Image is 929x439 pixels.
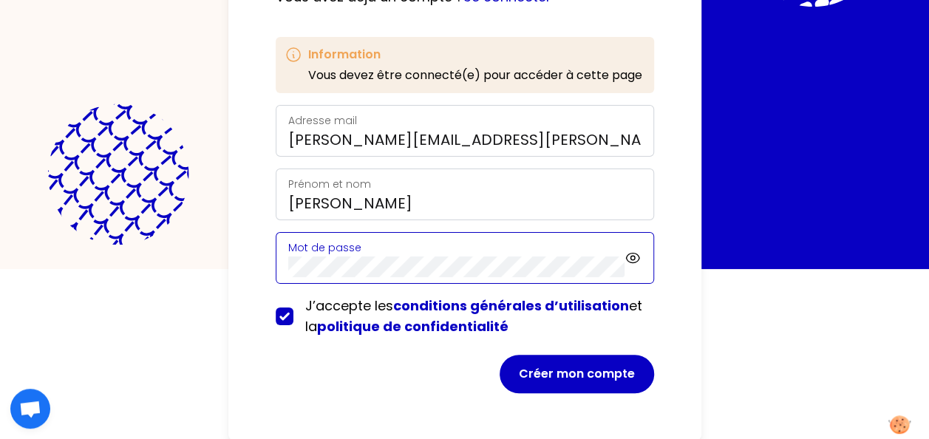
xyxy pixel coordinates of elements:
[500,355,654,393] button: Créer mon compte
[305,296,642,336] span: J’accepte les et la
[288,177,371,191] label: Prénom et nom
[288,113,357,128] label: Adresse mail
[288,240,361,255] label: Mot de passe
[393,296,629,315] a: conditions générales d’utilisation
[308,67,642,84] p: Vous devez être connecté(e) pour accéder à cette page
[10,389,50,429] div: Ouvrir le chat
[317,317,508,336] a: politique de confidentialité
[308,46,642,64] h3: Information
